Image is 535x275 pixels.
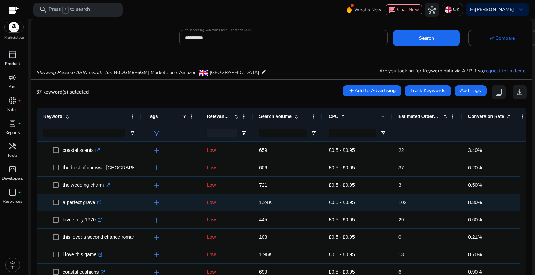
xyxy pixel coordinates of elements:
[470,7,514,12] p: Hi
[4,35,24,40] p: Marketplace
[468,217,482,223] span: 6.60%
[329,200,355,205] span: £0.5 - £0.95
[3,198,22,204] p: Resources
[18,191,21,194] span: fiber_manual_record
[405,85,451,96] button: Track Keywords
[468,252,482,257] span: 0.70%
[210,69,259,76] span: [GEOGRAPHIC_DATA]
[207,230,247,244] p: Low
[62,6,69,14] span: /
[397,6,419,13] span: Chat Now
[43,129,125,137] input: Keyword Filter Input
[207,178,247,192] p: Low
[329,147,355,153] span: £0.5 - £0.95
[398,200,406,205] span: 102
[393,30,460,46] button: Search
[7,152,18,159] p: Tools
[148,114,158,119] span: Tags
[153,233,161,242] span: add
[354,4,381,16] span: What's New
[36,69,112,76] i: Showing Reverse ASIN results for:
[259,200,272,205] span: 1.24K
[468,114,504,119] span: Conversion Rate
[468,165,482,170] span: 6.20%
[259,182,267,188] span: 721
[398,234,401,240] span: 0
[495,34,515,42] span: Compare
[8,261,17,269] span: light_mode
[18,99,21,102] span: fiber_manual_record
[410,87,445,94] span: Track Keywords
[207,143,247,157] p: Low
[329,252,355,257] span: £0.5 - £0.95
[419,34,434,42] span: Search
[455,85,487,96] button: Add Tags
[513,85,527,99] button: download
[63,178,110,192] p: the wedding charm
[428,6,436,14] span: hub
[329,165,355,170] span: £0.5 - £0.95
[241,130,247,136] button: Open Filter Menu
[386,4,422,15] button: chatChat Now
[2,175,23,181] p: Developers
[398,147,404,153] span: 22
[355,87,396,94] span: Add to Advertising
[5,129,20,136] p: Reports
[460,87,481,94] span: Add Tags
[389,7,396,14] span: chat
[425,3,439,17] button: hub
[475,6,514,13] b: [PERSON_NAME]
[468,147,482,153] span: 3.40%
[63,248,103,262] p: i love this game
[207,114,231,119] span: Relevance Score
[468,269,482,275] span: 0.90%
[8,96,17,105] span: donut_small
[49,6,90,14] p: Press to search
[8,73,17,82] span: campaign
[468,234,482,240] span: 0.21%
[311,130,316,136] button: Open Filter Menu
[489,35,495,41] mat-icon: swap_horiz
[63,230,160,244] p: this love: a second chance romance novel
[259,234,267,240] span: 103
[36,89,89,95] span: 37 keyword(s) selected
[9,83,16,90] p: Ads
[207,248,247,262] p: Low
[329,234,355,240] span: £0.5 - £0.95
[207,161,247,175] p: Low
[8,119,17,128] span: lab_profile
[380,130,386,136] button: Open Filter Menu
[153,181,161,189] span: add
[63,195,101,210] p: a perfect grave
[153,164,161,172] span: add
[259,269,267,275] span: 699
[148,69,197,76] span: | Marketplace: Amazon
[261,68,266,76] mat-icon: edit
[468,200,482,205] span: 8.30%
[153,146,161,155] span: add
[153,216,161,224] span: add
[259,165,267,170] span: 606
[259,129,307,137] input: Search Volume Filter Input
[7,106,17,113] p: Sales
[259,217,267,223] span: 445
[398,217,404,223] span: 29
[453,3,460,16] p: UK
[445,6,452,13] img: uk.svg
[329,114,338,119] span: CPC
[207,195,247,210] p: Low
[259,147,267,153] span: 659
[8,142,17,151] span: handyman
[153,251,161,259] span: add
[468,182,482,188] span: 0.50%
[63,213,102,227] p: love story 1970
[18,122,21,125] span: fiber_manual_record
[259,252,272,257] span: 1.96K
[8,165,17,173] span: code_blocks
[329,182,355,188] span: £0.5 - £0.95
[43,114,62,119] span: Keyword
[343,85,401,96] button: Add to Advertising
[153,129,161,138] span: filter_alt
[329,217,355,223] span: £0.5 - £0.95
[8,188,17,196] span: book_4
